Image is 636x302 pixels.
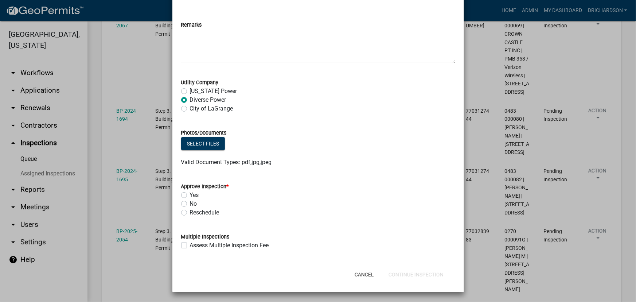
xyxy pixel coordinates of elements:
[349,268,380,281] button: Cancel
[383,268,449,281] button: Continue Inspection
[190,208,219,217] label: Reschedule
[181,131,227,136] label: Photos/Documents
[181,137,225,150] button: Select files
[190,104,233,113] label: City of LaGrange
[190,87,237,96] label: [US_STATE] Power
[181,235,230,240] label: Multiple Inspections
[190,241,269,250] label: Assess Multiple Inspection Fee
[181,159,272,166] span: Valid Document Types: pdf,jpg,jpeg
[181,23,202,28] label: Remarks
[181,184,229,189] label: Approve Inspection
[190,96,226,104] label: Diverse Power
[190,191,199,200] label: Yes
[190,200,197,208] label: No
[181,80,219,85] label: Utility Company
